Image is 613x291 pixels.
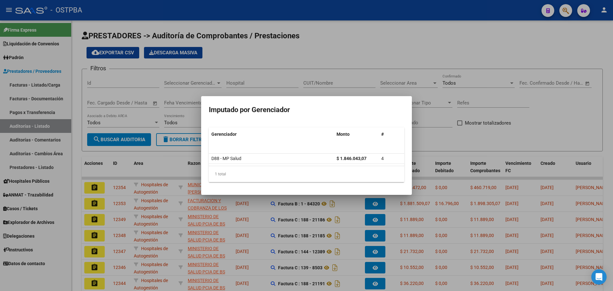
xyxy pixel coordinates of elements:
[379,127,404,141] datatable-header-cell: #
[334,127,379,141] datatable-header-cell: Monto
[381,132,384,137] span: #
[337,132,350,137] span: Monto
[381,156,384,161] span: 4
[209,127,334,141] datatable-header-cell: Gerenciador
[337,156,367,161] strong: $ 1.846.043,07
[209,166,404,182] div: 1 total
[211,156,241,161] span: D88 - MP Salud
[211,132,237,137] span: Gerenciador
[591,269,607,285] div: Open Intercom Messenger
[209,104,404,116] h3: Imputado por Gerenciador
